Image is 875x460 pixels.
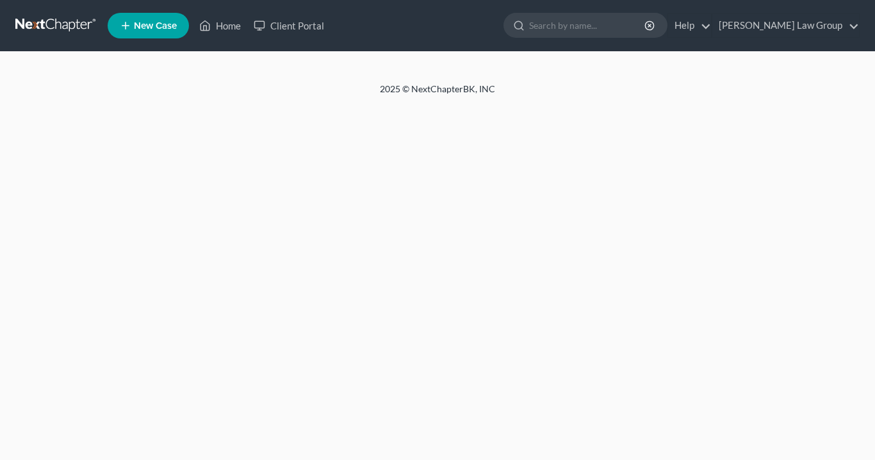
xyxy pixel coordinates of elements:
[529,13,646,37] input: Search by name...
[712,14,859,37] a: [PERSON_NAME] Law Group
[668,14,711,37] a: Help
[134,21,177,31] span: New Case
[193,14,247,37] a: Home
[247,14,331,37] a: Client Portal
[72,83,803,106] div: 2025 © NextChapterBK, INC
